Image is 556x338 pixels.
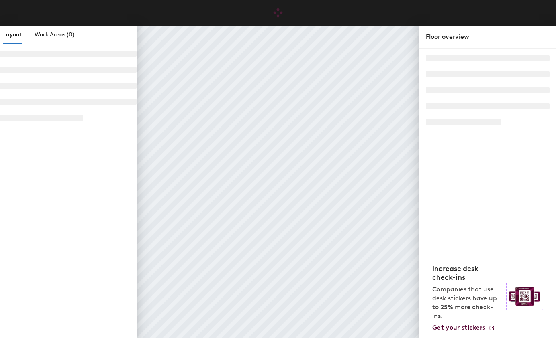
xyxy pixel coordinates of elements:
div: Floor overview [426,32,550,42]
h4: Increase desk check-ins [432,264,501,282]
p: Companies that use desk stickers have up to 25% more check-ins. [432,285,501,320]
a: Get your stickers [432,324,495,332]
span: Work Areas (0) [35,31,74,38]
img: Sticker logo [506,283,543,310]
span: Layout [3,31,22,38]
span: Get your stickers [432,324,485,331]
